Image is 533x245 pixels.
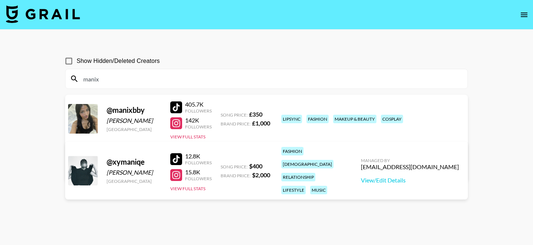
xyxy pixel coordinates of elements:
[185,168,212,176] div: 15.8K
[361,177,459,184] a: View/Edit Details
[249,162,262,170] strong: $ 400
[107,169,161,176] div: [PERSON_NAME]
[221,164,248,170] span: Song Price:
[185,117,212,124] div: 142K
[185,152,212,160] div: 12.8K
[281,147,304,155] div: fashion
[281,173,315,181] div: relationship
[170,186,205,191] button: View Full Stats
[281,115,302,123] div: lipsync
[185,101,212,108] div: 405.7K
[281,186,306,194] div: lifestyle
[310,186,327,194] div: music
[361,158,459,163] div: Managed By
[517,7,532,22] button: open drawer
[6,5,80,23] img: Grail Talent
[107,105,161,115] div: @ manixbby
[107,117,161,124] div: [PERSON_NAME]
[107,178,161,184] div: [GEOGRAPHIC_DATA]
[249,111,262,118] strong: £ 350
[185,176,212,181] div: Followers
[381,115,403,123] div: cosplay
[107,157,161,167] div: @ xymaniqe
[306,115,329,123] div: fashion
[170,134,205,140] button: View Full Stats
[185,108,212,114] div: Followers
[333,115,376,123] div: makeup & beauty
[361,163,459,171] div: [EMAIL_ADDRESS][DOMAIN_NAME]
[77,57,160,66] span: Show Hidden/Deleted Creators
[252,171,270,178] strong: $ 2,000
[185,124,212,130] div: Followers
[185,160,212,165] div: Followers
[252,120,270,127] strong: £ 1,000
[221,112,248,118] span: Song Price:
[221,121,251,127] span: Brand Price:
[107,127,161,132] div: [GEOGRAPHIC_DATA]
[281,160,333,168] div: [DEMOGRAPHIC_DATA]
[79,73,463,85] input: Search by User Name
[221,173,251,178] span: Brand Price:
